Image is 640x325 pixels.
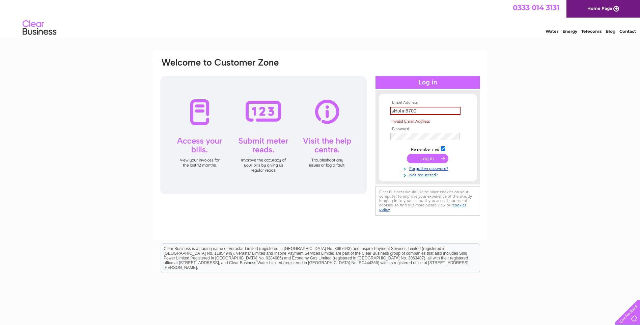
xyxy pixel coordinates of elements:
a: Not registered? [390,171,467,178]
input: Submit [407,154,448,163]
a: cookies policy [379,203,466,212]
a: Blog [606,29,615,34]
a: Forgotten password? [390,165,467,171]
a: Energy [562,29,577,34]
a: 0333 014 3131 [513,3,559,12]
div: Clear Business would like to place cookies on your computer to improve your experience of the sit... [375,186,480,216]
th: Email Address: [389,100,467,105]
td: Remember me? [389,145,467,152]
a: Contact [619,29,636,34]
th: Password: [389,127,467,131]
img: logo.png [22,18,57,38]
span: Invalid Email Address [391,119,430,124]
div: Clear Business is a trading name of Verastar Limited (registered in [GEOGRAPHIC_DATA] No. 3667643... [161,4,480,33]
a: Water [546,29,558,34]
a: Telecoms [581,29,602,34]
